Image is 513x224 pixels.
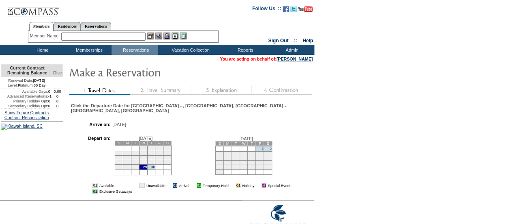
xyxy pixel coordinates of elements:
[52,89,63,94] td: 0.00
[139,183,144,188] td: 01
[155,146,163,151] td: 3
[52,94,63,99] td: 0
[256,183,260,187] img: i.gif
[133,183,137,187] img: i.gif
[112,122,126,127] span: [DATE]
[1,89,48,94] td: Available Days:
[54,22,81,30] a: Residences
[216,169,224,174] td: 31
[48,94,52,99] td: -1
[1,104,48,109] td: Secondary Holiday Opt:
[232,165,240,169] td: 26
[290,8,297,13] a: Follow us on Twitter
[29,22,54,31] a: Members
[163,146,172,151] td: 4
[75,136,110,177] td: Depart on:
[294,38,297,43] span: ::
[52,99,63,104] td: 0
[92,189,97,194] td: 01
[18,45,65,55] td: Home
[252,5,281,15] td: Follow Us ::
[147,155,155,160] td: 16
[262,147,264,151] a: 1
[268,45,314,55] td: Admin
[248,165,256,169] td: 28
[191,86,251,95] img: step3_state1.gif
[69,86,130,95] img: step1_state2.gif
[264,160,272,165] td: 23
[191,183,195,187] img: i.gif
[203,183,229,188] td: Temporary Hold
[4,110,49,115] a: Show Future Contracts
[139,164,147,170] td: 29
[123,164,131,170] td: 27
[221,45,268,55] td: Reports
[223,141,232,146] td: M
[232,160,240,165] td: 19
[99,183,132,188] td: Available
[8,83,18,88] span: Level:
[197,183,201,188] td: 01
[48,89,52,94] td: 0
[115,164,123,170] td: 26
[248,151,256,156] td: 7
[115,155,123,160] td: 12
[92,183,97,188] td: 01
[262,183,266,188] td: 01
[81,22,111,30] a: Reservations
[256,165,264,169] td: 29
[173,183,177,188] td: 01
[71,103,311,113] div: Click the Departure Date for [GEOGRAPHIC_DATA] - , [GEOGRAPHIC_DATA], [GEOGRAPHIC_DATA] - [GEOGRA...
[240,151,248,156] td: 6
[240,165,248,169] td: 27
[131,155,139,160] td: 14
[163,33,170,39] img: Impersonate
[131,164,139,170] td: 28
[147,33,154,39] img: b_edit.gif
[256,151,264,156] td: 8
[268,38,288,43] a: Sign Out
[216,156,224,160] td: 10
[155,155,163,160] td: 17
[1,99,48,104] td: Primary Holiday Opt:
[256,156,264,160] td: 15
[112,45,158,55] td: Reservations
[172,33,178,39] img: Reservations
[123,155,131,160] td: 13
[1,124,43,130] img: Kiawah Island, SC
[1,83,52,89] td: Platinum 60 Day
[232,156,240,160] td: 12
[251,86,312,95] img: step4_state1.gif
[146,183,165,188] td: Unavailable
[268,183,290,188] td: Special Event
[147,141,155,145] td: T
[223,160,232,165] td: 18
[232,151,240,156] td: 5
[223,156,232,160] td: 11
[163,141,172,145] td: S
[220,57,313,61] span: You are acting on behalf of:
[303,38,313,43] a: Help
[131,151,139,155] td: 7
[155,160,163,164] td: 24
[139,151,147,155] td: 8
[123,141,131,145] td: M
[115,151,123,155] td: 5
[115,141,123,145] td: S
[69,64,231,80] img: Make Reservation
[236,183,240,188] td: 01
[53,70,63,75] span: Disc.
[147,151,155,155] td: 9
[283,8,289,13] a: Become our fan on Facebook
[1,77,52,83] td: [DATE]
[30,33,61,39] div: Member Name:
[180,33,187,39] img: b_calculator.gif
[99,189,132,194] td: Exclusive Getaways
[256,160,264,165] td: 22
[240,160,248,165] td: 20
[131,141,139,145] td: T
[4,115,49,120] a: Contract Reconciliation
[216,151,224,156] td: 3
[131,160,139,164] td: 21
[216,141,224,146] td: S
